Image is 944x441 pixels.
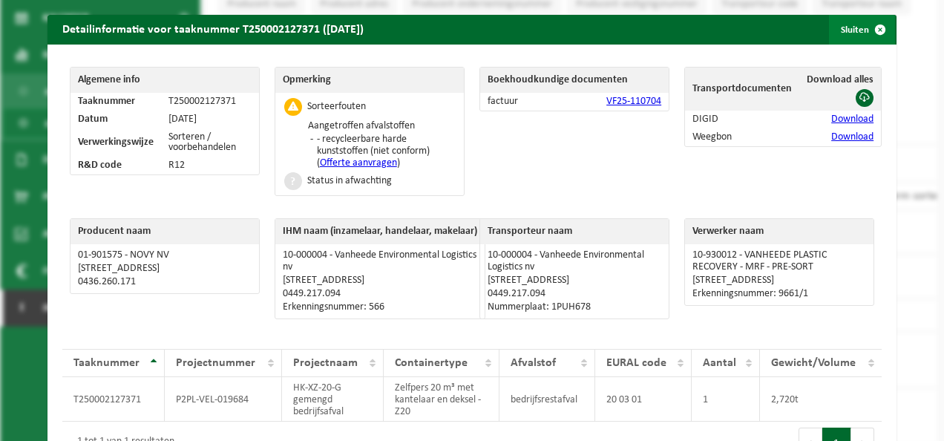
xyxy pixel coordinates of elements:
p: 01-901575 - NOVY NV [78,249,252,261]
td: Verwerkingswijze [71,128,161,157]
th: Opmerking [275,68,464,93]
span: Aantal [703,357,736,369]
a: Download [831,131,873,143]
th: Algemene info [71,68,259,93]
td: T250002127371 [62,377,165,422]
th: Producent naam [71,219,259,244]
p: Erkenningsnummer: 9661/1 [692,288,866,300]
p: Nummerplaat: 1PUH678 [488,301,661,313]
td: bedrijfsrestafval [499,377,595,422]
td: Taaknummer [71,93,161,111]
p: [STREET_ADDRESS] [283,275,477,287]
td: 20 03 01 [595,377,692,422]
span: Gewicht/Volume [771,357,856,369]
p: 0449.217.094 [488,288,661,300]
div: Status in afwachting [307,176,392,186]
td: R&D code [71,157,161,174]
span: Projectnaam [293,357,358,369]
td: HK-XZ-20-G gemengd bedrijfsafval [282,377,384,422]
p: [STREET_ADDRESS] [78,263,252,275]
a: Download [831,114,873,125]
th: Boekhoudkundige documenten [480,68,669,93]
td: factuur [480,93,554,111]
td: [DATE] [161,111,259,128]
p: 10-000004 - Vanheede Environmental Logistics nv [283,249,477,273]
span: Projectnummer [176,357,255,369]
p: 0436.260.171 [78,276,252,288]
span: EURAL code [606,357,666,369]
td: 1 [692,377,760,422]
th: Transporteur naam [480,219,669,244]
button: Sluiten [829,15,895,45]
td: 2,720t [760,377,882,422]
td: R12 [161,157,259,174]
td: Datum [71,111,161,128]
span: Afvalstof [511,357,556,369]
p: 10-000004 - Vanheede Environmental Logistics nv [488,249,661,273]
h2: Detailinformatie voor taaknummer T250002127371 ([DATE]) [47,15,378,43]
p: Erkenningsnummer: 566 [283,301,477,313]
td: Sorteren / voorbehandelen [161,128,259,157]
td: DIGID [685,111,799,128]
div: Sorteerfouten [307,102,366,112]
td: T250002127371 [161,93,259,111]
td: P2PL-VEL-019684 [165,377,282,422]
p: [STREET_ADDRESS] [488,275,661,287]
p: 10-930012 - VANHEEDE PLASTIC RECOVERY - MRF - PRE-SORT [692,249,866,273]
li: - recycleerbare harde kunststoffen (niet conform) ( ) [313,134,455,169]
td: Weegbon [685,128,799,146]
td: Zelfpers 20 m³ met kantelaar en deksel - Z20 [384,377,499,422]
p: [STREET_ADDRESS] [692,275,866,287]
p: Aangetroffen afvalstoffen [308,120,455,132]
a: VF25-110704 [606,96,661,107]
span: Containertype [395,357,468,369]
a: Offerte aanvragen [320,157,397,169]
span: Taaknummer [73,357,140,369]
span: Download alles [807,74,873,85]
p: 0449.217.094 [283,288,477,300]
th: IHM naam (inzamelaar, handelaar, makelaar) [275,219,485,244]
th: Verwerker naam [685,219,873,244]
th: Transportdocumenten [685,68,799,111]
